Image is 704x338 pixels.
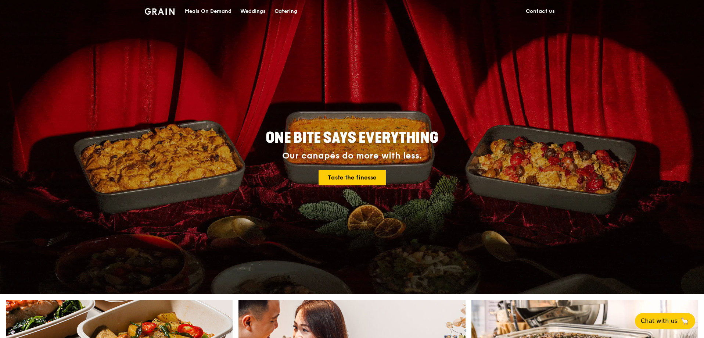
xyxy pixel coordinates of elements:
div: Weddings [240,0,266,22]
a: Contact us [521,0,559,22]
a: Weddings [236,0,270,22]
button: Chat with us🦙 [635,313,695,329]
a: Catering [270,0,302,22]
div: Catering [274,0,297,22]
a: Taste the finesse [319,170,386,185]
span: Chat with us [641,317,678,325]
img: Grain [145,8,175,15]
div: Meals On Demand [185,0,231,22]
div: Our canapés do more with less. [220,151,484,161]
span: ONE BITE SAYS EVERYTHING [266,129,438,147]
span: 🦙 [680,317,689,325]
